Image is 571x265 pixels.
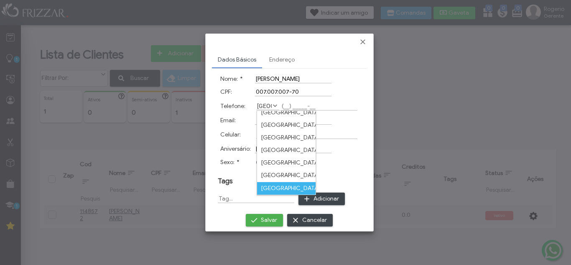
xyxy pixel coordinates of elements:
[314,193,339,205] span: Adicionar
[257,144,316,157] li: [GEOGRAPHIC_DATA]
[257,182,316,195] li: [GEOGRAPHIC_DATA]
[263,53,301,67] a: Endereço
[287,214,333,226] button: Cancelar
[359,38,367,46] a: Fechar
[257,131,316,144] li: [GEOGRAPHIC_DATA]
[220,131,241,138] label: Celular:
[212,53,262,67] a: Dados Básicos
[220,75,243,82] label: Nome:
[256,130,272,138] label: [GEOGRAPHIC_DATA]
[257,106,316,119] li: [GEOGRAPHIC_DATA]
[257,157,316,169] li: [GEOGRAPHIC_DATA]
[302,214,327,226] span: Cancelar
[257,119,316,131] li: [GEOGRAPHIC_DATA]
[220,145,251,152] label: Aniversário:
[257,169,316,182] li: [GEOGRAPHIC_DATA]
[281,102,357,111] input: (__) _____-__
[256,102,272,110] label: [GEOGRAPHIC_DATA]
[298,193,345,205] button: Adicionar
[218,194,294,203] input: Tag...
[218,177,361,185] h3: Tags
[220,117,236,124] label: Email:
[220,159,240,166] label: Sexo:
[220,103,245,110] label: Telefone:
[220,88,232,95] label: CPF:
[246,214,283,226] button: Salvar
[261,214,277,226] span: Salvar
